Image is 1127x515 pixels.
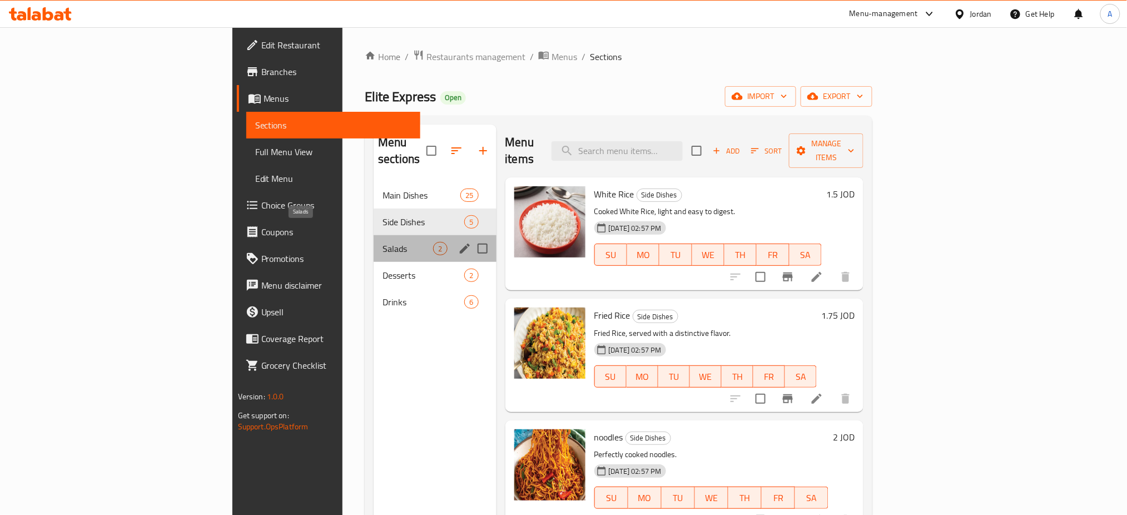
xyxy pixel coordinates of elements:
span: SA [790,369,812,385]
nav: breadcrumb [365,49,872,64]
span: Coupons [261,225,412,239]
a: Choice Groups [237,192,421,219]
span: Add [711,145,741,157]
div: items [464,215,478,229]
nav: Menu sections [374,177,496,320]
div: Desserts [383,269,464,282]
span: TH [729,247,752,263]
span: White Rice [594,186,634,202]
button: MO [627,244,659,266]
button: WE [695,487,728,509]
button: FR [762,487,795,509]
span: Sort sections [443,137,470,164]
button: export [801,86,872,107]
span: Coverage Report [261,332,412,345]
span: TU [664,247,687,263]
a: Edit menu item [810,392,823,405]
button: delete [832,385,859,412]
span: Drinks [383,295,464,309]
img: Fried Rice [514,308,585,379]
span: Get support on: [238,408,289,423]
span: Side Dishes [633,310,678,323]
h2: Menu items [505,134,539,167]
a: Coupons [237,219,421,245]
span: import [734,90,787,103]
button: SU [594,365,627,388]
button: Add section [470,137,497,164]
button: TH [722,365,753,388]
a: Edit menu item [810,270,823,284]
h6: 2 JOD [833,429,855,445]
span: Menus [552,50,577,63]
span: export [810,90,863,103]
span: MO [632,247,655,263]
span: FR [761,247,785,263]
span: 25 [461,190,478,201]
span: Select to update [749,265,772,289]
a: Upsell [237,299,421,325]
span: 6 [465,297,478,308]
span: Fried Rice [594,307,630,324]
a: Full Menu View [246,138,421,165]
span: Edit Restaurant [261,38,412,52]
a: Promotions [237,245,421,272]
span: TU [666,490,691,506]
div: Side Dishes5 [374,209,496,235]
a: Menus [538,49,577,64]
span: Select to update [749,387,772,410]
div: Side Dishes [637,189,682,202]
div: Open [440,91,466,105]
button: TU [659,244,692,266]
span: FR [766,490,791,506]
button: WE [692,244,724,266]
a: Grocery Checklist [237,352,421,379]
span: Version: [238,389,265,404]
li: / [530,50,534,63]
span: SU [599,490,624,506]
div: Jordan [970,8,992,20]
a: Edit Menu [246,165,421,192]
span: 2 [434,244,446,254]
span: WE [697,247,720,263]
div: items [433,242,447,255]
span: Open [440,93,466,102]
a: Edit Restaurant [237,32,421,58]
a: Restaurants management [413,49,525,64]
span: Add item [708,142,744,160]
span: 5 [465,217,478,227]
button: SA [785,365,817,388]
span: TU [663,369,686,385]
span: Upsell [261,305,412,319]
p: Perfectly cooked noodles. [594,448,829,462]
span: Main Dishes [383,189,460,202]
p: Cooked White Rice, light and easy to digest. [594,205,822,219]
button: import [725,86,796,107]
span: Sections [255,118,412,132]
span: [DATE] 02:57 PM [604,223,666,234]
img: noodles [514,429,585,501]
button: SU [594,487,628,509]
span: MO [633,490,657,506]
div: Desserts2 [374,262,496,289]
span: 1.0.0 [267,389,284,404]
span: Sort items [744,142,789,160]
button: SA [790,244,822,266]
span: Choice Groups [261,199,412,212]
span: Full Menu View [255,145,412,159]
span: Select section [685,139,708,162]
span: Select all sections [420,139,443,162]
button: edit [456,240,473,257]
button: WE [690,365,722,388]
button: MO [628,487,662,509]
h6: 1.5 JOD [826,186,855,202]
span: Edit Menu [255,172,412,185]
p: Fried Rice, served with a distinctive flavor. [594,326,817,340]
button: TH [724,244,757,266]
span: Side Dishes [637,189,682,201]
span: Promotions [261,252,412,265]
h6: 1.75 JOD [821,308,855,323]
span: Restaurants management [426,50,525,63]
span: Grocery Checklist [261,359,412,372]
